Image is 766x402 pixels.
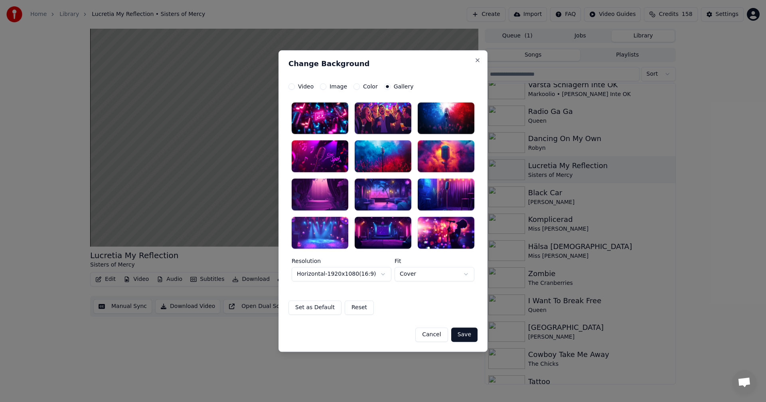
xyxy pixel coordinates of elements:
label: Video [298,84,314,89]
button: Set as Default [288,300,342,315]
label: Fit [395,258,474,264]
label: Resolution [292,258,391,264]
label: Image [330,84,347,89]
button: Save [451,327,478,342]
label: Color [363,84,378,89]
label: Gallery [394,84,414,89]
button: Reset [345,300,374,315]
h2: Change Background [288,60,478,67]
button: Cancel [415,327,448,342]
